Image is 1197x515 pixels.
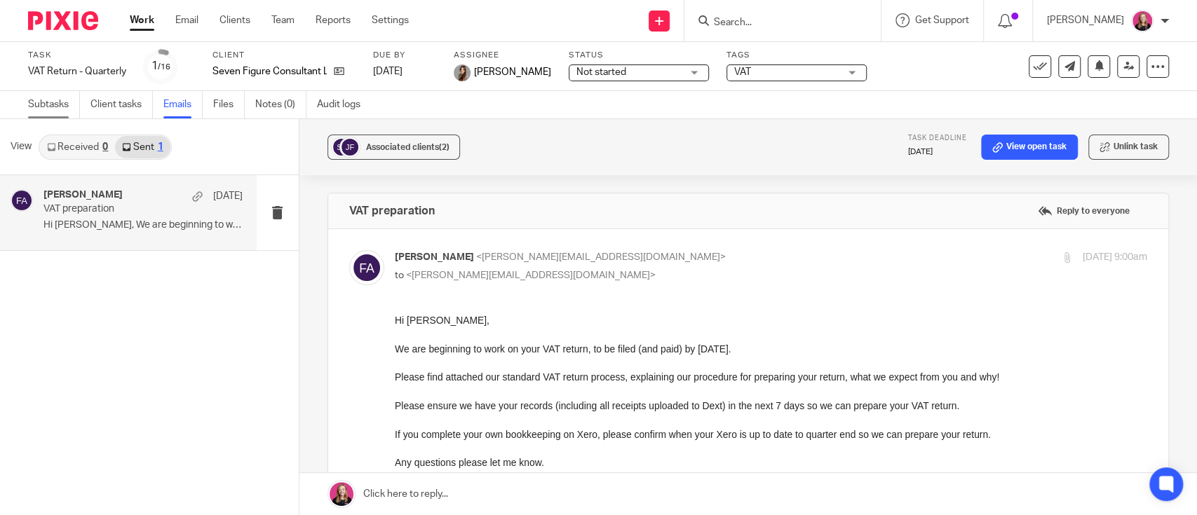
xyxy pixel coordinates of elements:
[1088,135,1169,160] button: Unlink task
[43,203,203,215] p: VAT preparation
[43,219,243,231] p: Hi [PERSON_NAME], We are beginning to work on...
[474,65,551,79] span: [PERSON_NAME]
[212,64,327,78] p: Seven Figure Consultant Ltd
[395,270,404,280] span: to
[406,270,656,280] span: <[PERSON_NAME][EMAIL_ADDRESS][DOMAIN_NAME]>
[576,67,626,77] span: Not started
[130,13,154,27] a: Work
[349,204,435,218] h4: VAT preparation
[726,50,867,61] label: Tags
[271,13,295,27] a: Team
[158,142,163,152] div: 1
[454,64,471,81] img: 22.png
[454,50,551,61] label: Assignee
[11,189,33,212] img: svg%3E
[373,67,403,76] span: [DATE]
[908,146,967,158] p: [DATE]
[175,13,198,27] a: Email
[11,139,32,154] span: View
[213,91,245,118] a: Files
[219,13,250,27] a: Clients
[28,50,126,61] label: Task
[1131,10,1154,32] img: Team%20headshots.png
[476,252,726,262] span: <[PERSON_NAME][EMAIL_ADDRESS][DOMAIN_NAME]>
[163,91,203,118] a: Emails
[316,13,351,27] a: Reports
[1083,250,1147,265] p: [DATE] 9:00am
[102,142,108,152] div: 0
[327,135,460,160] button: Associated clients(2)
[331,137,352,158] img: svg%3E
[395,252,474,262] span: [PERSON_NAME]
[439,143,449,151] span: (2)
[115,136,170,158] a: Sent1
[1034,200,1133,221] label: Reply to everyone
[915,15,969,25] span: Get Support
[212,50,356,61] label: Client
[158,63,170,71] small: /16
[349,250,384,285] img: svg%3E
[712,17,839,29] input: Search
[372,13,409,27] a: Settings
[213,189,243,203] p: [DATE]
[373,50,436,61] label: Due by
[366,143,449,151] span: Associated clients
[317,91,371,118] a: Audit logs
[981,135,1078,160] a: View open task
[90,91,153,118] a: Client tasks
[255,91,306,118] a: Notes (0)
[734,67,751,77] span: VAT
[151,58,170,74] div: 1
[28,91,80,118] a: Subtasks
[28,64,126,78] div: VAT Return - Quarterly
[40,136,115,158] a: Received0
[908,135,967,142] span: Task deadline
[43,189,123,201] h4: [PERSON_NAME]
[339,137,360,158] img: svg%3E
[569,50,709,61] label: Status
[1047,13,1124,27] p: [PERSON_NAME]
[28,11,98,30] img: Pixie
